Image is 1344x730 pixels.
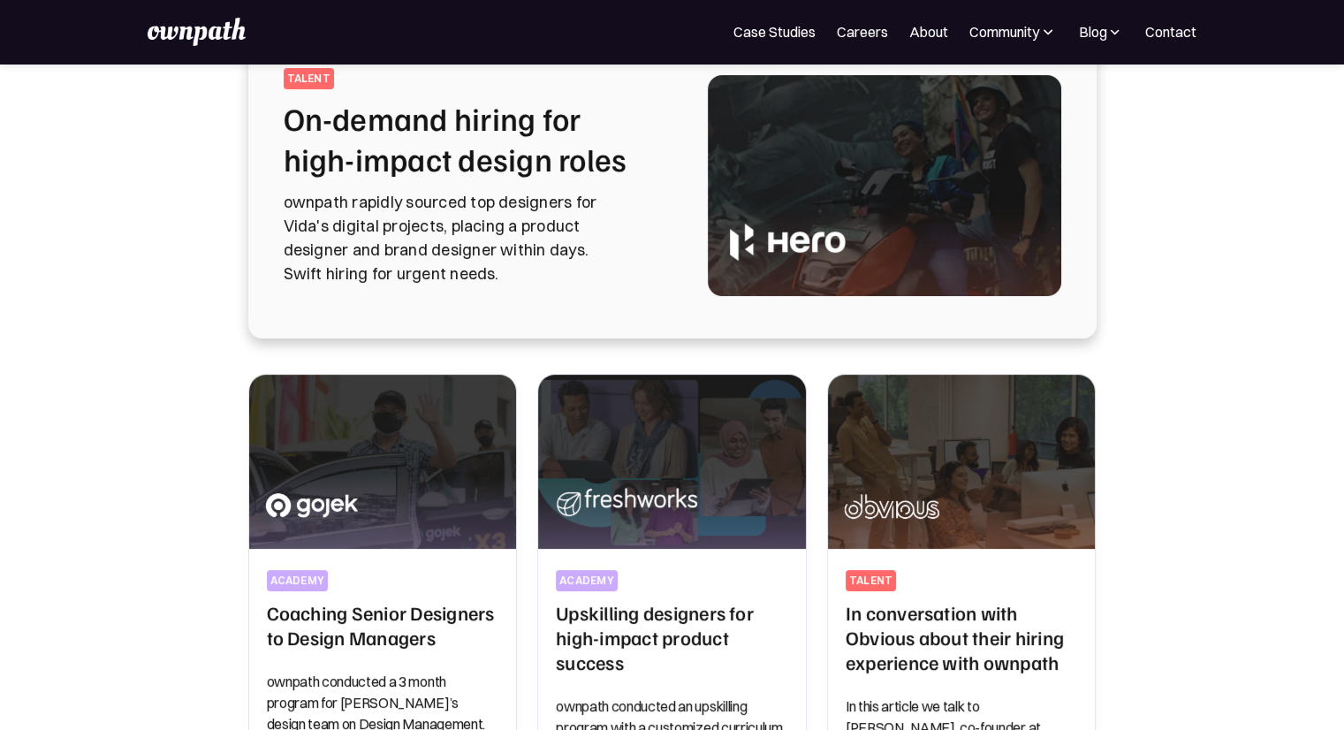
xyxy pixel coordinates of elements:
div: Blog [1078,21,1106,42]
h2: On-demand hiring for high-impact design roles [284,98,665,179]
div: academy [270,574,325,588]
img: In conversation with Obvious about their hiring experience with ownpath [828,375,1096,549]
img: Upskilling designers for high-impact product success [538,375,806,549]
a: Careers [837,21,888,42]
a: Contact [1145,21,1196,42]
div: talent [849,574,892,588]
h2: Upskilling designers for high-impact product success [556,600,788,674]
a: About [909,21,948,42]
a: Case Studies [733,21,816,42]
a: talentOn-demand hiring for high-impact design rolesownpath rapidly sourced top designers for Vida... [284,68,1061,303]
h2: In conversation with Obvious about their hiring experience with ownpath [846,600,1078,674]
div: Community [969,21,1039,42]
h2: Coaching Senior Designers to Design Managers [267,600,499,650]
img: Coaching Senior Designers to Design Managers [249,375,517,549]
p: ownpath rapidly sourced top designers for Vida's digital projects, placing a product designer and... [284,190,665,285]
div: Academy [559,574,614,588]
div: Community [969,21,1057,42]
div: Blog [1078,21,1124,42]
div: talent [287,72,330,86]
